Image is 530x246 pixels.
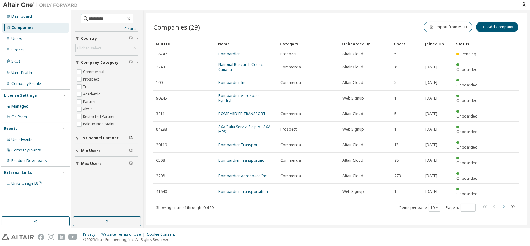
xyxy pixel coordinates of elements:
div: Joined On [425,39,451,49]
div: Users [11,36,22,41]
span: Is Channel Partner [81,136,119,141]
img: linkedin.svg [58,234,65,240]
a: Bombardier Transportation [218,189,268,194]
div: Managed [11,104,29,109]
span: 20119 [156,142,167,147]
span: Commercial [280,65,302,70]
span: Altair Cloud [342,80,363,85]
span: Onboarded [456,114,478,119]
span: Onboarded [456,98,478,103]
div: Companies [11,25,34,30]
span: Companies (29) [153,23,200,31]
img: Altair One [3,2,81,8]
span: Altair Cloud [342,65,363,70]
img: instagram.svg [48,234,54,240]
span: Clear filter [129,148,133,153]
span: Onboarded [456,145,478,150]
div: User Events [11,137,33,142]
span: 5 [394,80,396,85]
div: Category [280,39,337,49]
span: 1 [394,96,396,101]
span: [DATE] [425,189,437,194]
span: Commercial [280,174,302,179]
span: Web Signup [342,127,364,132]
div: On Prem [11,114,27,119]
span: Clear filter [129,161,133,166]
span: 45 [394,65,399,70]
span: Onboarded [456,82,478,88]
div: SKUs [11,59,21,64]
span: Min Users [81,148,101,153]
span: Onboarded [456,67,478,72]
span: 2243 [156,65,165,70]
span: Web Signup [342,189,364,194]
span: 100 [156,80,163,85]
span: Items per page [399,204,440,212]
span: [DATE] [425,111,437,116]
span: [DATE] [425,65,437,70]
span: 5 [394,52,396,57]
img: youtube.svg [68,234,77,240]
a: Bombardier Transportaion [218,158,267,163]
span: 28 [394,158,399,163]
label: Trial [83,83,92,91]
span: Altair Cloud [342,52,363,57]
span: Page n. [446,204,476,212]
a: AXA Italia Servizi S.c.p.A - AXA MPS [218,124,270,134]
div: Company Profile [11,81,41,86]
span: [DATE] [425,127,437,132]
label: Prospect [83,76,100,83]
span: Commercial [280,158,302,163]
div: Dashboard [11,14,32,19]
span: 41640 [156,189,167,194]
div: Users [394,39,420,49]
span: Onboarded [456,129,478,134]
span: 3211 [156,111,165,116]
img: facebook.svg [38,234,44,240]
span: Clear filter [129,136,133,141]
span: 84298 [156,127,167,132]
div: Onboarded By [342,39,389,49]
div: Click to select [76,44,138,52]
button: Min Users [75,144,138,158]
div: User Profile [11,70,33,75]
span: Max Users [81,161,102,166]
a: Bombardier Aerospace Inc. [218,173,268,179]
div: Website Terms of Use [101,232,147,237]
label: Paidup Non Maint [83,120,116,128]
span: [DATE] [425,174,437,179]
span: Clear filter [129,60,133,65]
div: MDH ID [156,39,213,49]
a: Bombardier Transport [218,142,259,147]
div: Cookie Consent [147,232,179,237]
span: Prospect [280,127,297,132]
span: Units Usage BI [11,181,42,186]
button: Add Company [476,22,518,32]
span: 18247 [156,52,167,57]
div: Orders [11,48,25,53]
img: altair_logo.svg [2,234,34,240]
span: Prospect [280,52,297,57]
span: Commercial [280,80,302,85]
button: Country [75,32,138,45]
span: Clear filter [129,36,133,41]
span: Onboarded [456,160,478,165]
a: BOMBARDIER TRANSPORT [218,111,265,116]
div: Events [4,126,17,131]
span: 2208 [156,174,165,179]
div: Company Events [11,148,41,153]
span: Company Category [81,60,119,65]
div: Status [456,39,482,49]
span: 6508 [156,158,165,163]
div: External Links [4,170,32,175]
span: Altair Cloud [342,158,363,163]
span: Commercial [280,111,302,116]
span: [DATE] [425,80,437,85]
span: 5 [394,111,396,116]
span: Altair Cloud [342,174,363,179]
p: © 2025 Altair Engineering, Inc. All Rights Reserved. [83,237,179,242]
a: Bombardier Aerospace - Kyndryl [218,93,263,103]
span: Onboarded [456,176,478,181]
button: Company Category [75,56,138,69]
span: 1 [394,189,396,194]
